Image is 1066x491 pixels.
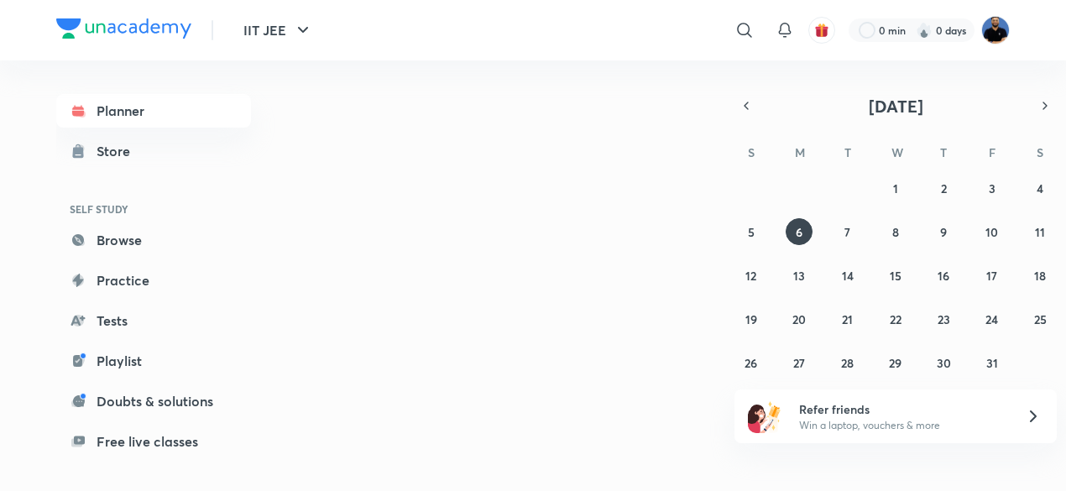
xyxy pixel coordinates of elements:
button: October 31, 2025 [979,349,1006,376]
abbr: October 13, 2025 [793,268,805,284]
abbr: Thursday [940,144,947,160]
abbr: October 7, 2025 [844,224,850,240]
abbr: October 28, 2025 [841,355,854,371]
a: Company Logo [56,18,191,43]
abbr: October 18, 2025 [1034,268,1046,284]
button: October 18, 2025 [1027,262,1053,289]
abbr: October 24, 2025 [985,311,998,327]
button: October 23, 2025 [930,306,957,332]
button: October 9, 2025 [930,218,957,245]
abbr: Saturday [1037,144,1043,160]
a: Browse [56,223,251,257]
abbr: October 2, 2025 [941,180,947,196]
abbr: October 8, 2025 [892,224,899,240]
button: October 6, 2025 [786,218,813,245]
a: Tests [56,304,251,337]
button: October 3, 2025 [979,175,1006,201]
abbr: October 1, 2025 [893,180,898,196]
abbr: October 3, 2025 [989,180,995,196]
abbr: October 6, 2025 [796,224,802,240]
img: avatar [814,23,829,38]
a: Playlist [56,344,251,378]
abbr: October 17, 2025 [986,268,997,284]
button: IIT JEE [233,13,323,47]
abbr: Tuesday [844,144,851,160]
button: October 4, 2025 [1027,175,1053,201]
a: Planner [56,94,251,128]
button: October 28, 2025 [834,349,861,376]
h6: SELF STUDY [56,195,251,223]
span: [DATE] [869,95,923,118]
abbr: October 27, 2025 [793,355,805,371]
abbr: October 20, 2025 [792,311,806,327]
abbr: October 12, 2025 [745,268,756,284]
abbr: October 22, 2025 [890,311,901,327]
abbr: October 4, 2025 [1037,180,1043,196]
button: October 8, 2025 [882,218,909,245]
img: referral [748,400,781,433]
a: Practice [56,264,251,297]
img: streak [916,22,933,39]
abbr: October 23, 2025 [938,311,950,327]
abbr: Friday [989,144,995,160]
button: October 17, 2025 [979,262,1006,289]
button: October 19, 2025 [738,306,765,332]
abbr: October 21, 2025 [842,311,853,327]
img: Md Afroj [981,16,1010,44]
button: October 5, 2025 [738,218,765,245]
button: October 24, 2025 [979,306,1006,332]
abbr: October 5, 2025 [748,224,755,240]
button: October 11, 2025 [1027,218,1053,245]
button: October 21, 2025 [834,306,861,332]
a: Free live classes [56,425,251,458]
button: October 20, 2025 [786,306,813,332]
button: October 30, 2025 [930,349,957,376]
abbr: October 29, 2025 [889,355,901,371]
button: October 10, 2025 [979,218,1006,245]
button: [DATE] [758,94,1033,118]
button: October 12, 2025 [738,262,765,289]
button: October 2, 2025 [930,175,957,201]
button: October 13, 2025 [786,262,813,289]
button: October 7, 2025 [834,218,861,245]
button: avatar [808,17,835,44]
abbr: October 16, 2025 [938,268,949,284]
button: October 27, 2025 [786,349,813,376]
abbr: October 31, 2025 [986,355,998,371]
abbr: October 14, 2025 [842,268,854,284]
div: Store [97,141,140,161]
button: October 1, 2025 [882,175,909,201]
abbr: October 25, 2025 [1034,311,1047,327]
button: October 15, 2025 [882,262,909,289]
button: October 14, 2025 [834,262,861,289]
button: October 29, 2025 [882,349,909,376]
button: October 16, 2025 [930,262,957,289]
abbr: October 26, 2025 [745,355,757,371]
button: October 26, 2025 [738,349,765,376]
abbr: Monday [795,144,805,160]
button: October 25, 2025 [1027,306,1053,332]
abbr: Sunday [748,144,755,160]
abbr: October 10, 2025 [985,224,998,240]
abbr: October 19, 2025 [745,311,757,327]
img: Company Logo [56,18,191,39]
abbr: October 30, 2025 [937,355,951,371]
abbr: October 9, 2025 [940,224,947,240]
button: October 22, 2025 [882,306,909,332]
a: Store [56,134,251,168]
abbr: October 15, 2025 [890,268,901,284]
abbr: October 11, 2025 [1035,224,1045,240]
abbr: Wednesday [891,144,903,160]
p: Win a laptop, vouchers & more [799,418,1006,433]
a: Doubts & solutions [56,384,251,418]
h6: Refer friends [799,400,1006,418]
